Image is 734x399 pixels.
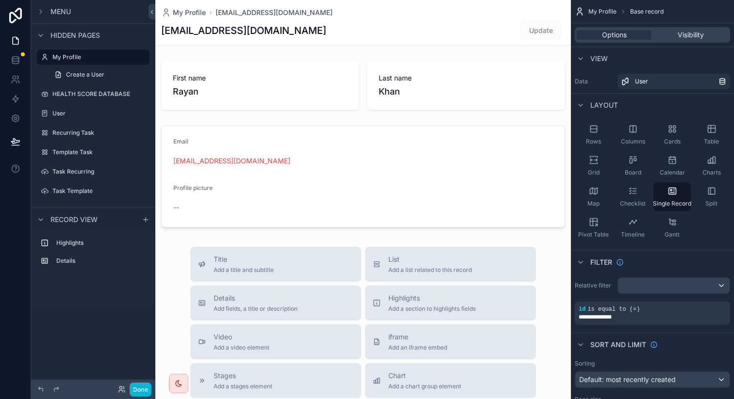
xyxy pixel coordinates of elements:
span: Menu [50,7,71,16]
label: HEALTH SCORE DATABASE [52,90,148,98]
label: Data [575,78,614,85]
a: [EMAIL_ADDRESS][DOMAIN_NAME] [216,8,333,17]
span: Table [704,138,719,145]
a: My Profile [161,8,206,17]
span: is equal to (=) [587,306,640,313]
label: Details [56,257,146,265]
span: User [635,78,648,85]
a: User [617,74,730,89]
h1: [EMAIL_ADDRESS][DOMAIN_NAME] [161,24,326,37]
button: Split [693,182,730,211]
button: Gantt [653,213,691,242]
a: User [37,106,150,121]
span: Calendar [660,169,685,176]
button: Checklist [614,182,651,211]
span: Split [705,200,717,207]
span: Map [587,200,600,207]
button: Cards [653,120,691,149]
span: Checklist [620,200,646,207]
button: Timeline [614,213,651,242]
label: User [52,110,148,117]
button: Grid [575,151,612,180]
span: Gantt [665,231,680,239]
span: Layout [590,100,618,110]
span: Options [602,30,627,40]
a: Task Template [37,183,150,199]
div: scrollable content [31,231,155,278]
span: Rows [586,138,601,145]
span: Columns [621,138,645,145]
span: Sort And Limit [590,340,646,350]
span: Hidden pages [50,31,100,40]
span: Single Record [653,200,691,207]
button: Map [575,182,612,211]
button: Done [130,383,151,397]
label: Recurring Task [52,129,148,137]
span: Pivot Table [578,231,609,239]
a: Recurring Task [37,125,150,141]
span: View [590,54,608,64]
span: My Profile [588,8,617,16]
button: Columns [614,120,651,149]
span: Board [625,169,641,176]
button: Calendar [653,151,691,180]
label: Highlights [56,239,146,247]
span: Default: most recently created [579,375,676,383]
button: Rows [575,120,612,149]
span: Filter [590,257,612,267]
span: Grid [588,169,600,176]
label: Sorting [575,360,595,367]
span: Cards [664,138,681,145]
label: Task Recurring [52,168,148,176]
span: Visibility [678,30,704,40]
a: Create a User [49,67,150,82]
label: Relative filter [575,282,614,289]
button: Pivot Table [575,213,612,242]
button: Default: most recently created [575,371,730,388]
span: Create a User [66,71,104,79]
button: Board [614,151,651,180]
span: Timeline [621,231,645,239]
a: My Profile [37,49,150,65]
span: My Profile [173,8,206,17]
button: Charts [693,151,730,180]
span: Base record [630,8,664,16]
a: Template Task [37,144,150,160]
span: Charts [702,169,721,176]
label: Template Task [52,148,148,156]
a: Task Recurring [37,164,150,179]
span: id [579,306,585,313]
span: Record view [50,215,98,224]
button: Single Record [653,182,691,211]
label: Task Template [52,187,148,195]
a: HEALTH SCORE DATABASE [37,86,150,102]
button: Table [693,120,730,149]
label: My Profile [52,53,144,61]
